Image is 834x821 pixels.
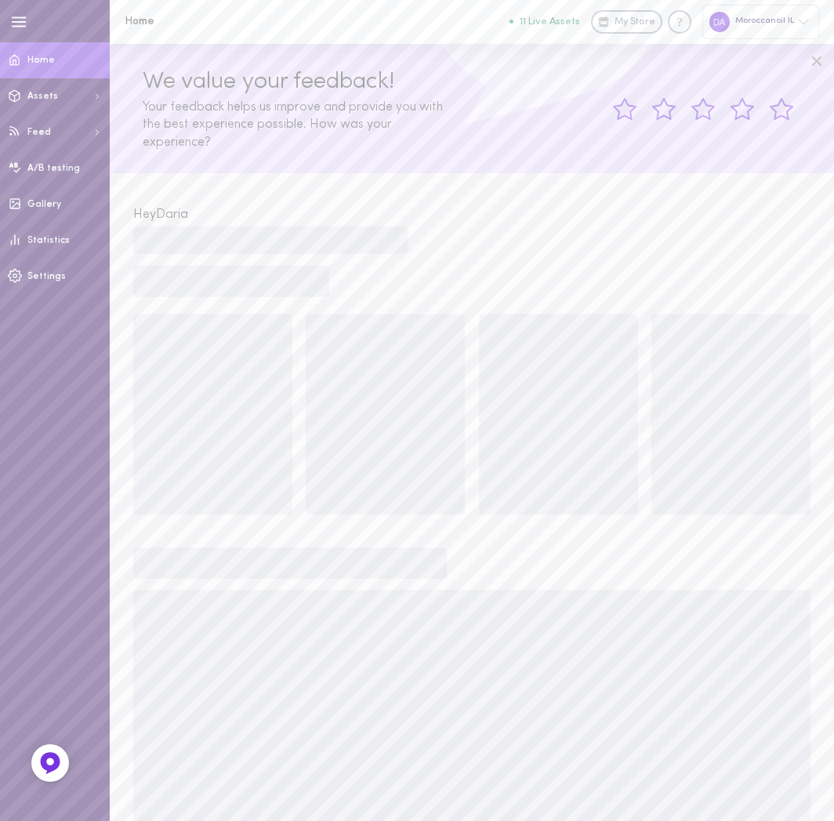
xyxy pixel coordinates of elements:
[27,92,58,101] span: Assets
[668,10,691,34] div: Knowledge center
[591,10,662,34] a: My Store
[125,16,383,27] h1: Home
[27,164,80,173] span: A/B testing
[38,751,62,775] img: Feedback Button
[27,200,61,209] span: Gallery
[509,16,591,27] a: 11 Live Assets
[509,16,580,27] button: 11 Live Assets
[27,128,51,137] span: Feed
[615,16,655,30] span: My Store
[143,70,394,94] span: We value your feedback!
[27,236,70,245] span: Statistics
[27,56,55,65] span: Home
[27,272,66,281] span: Settings
[702,5,819,38] div: Moroccanoil IL
[133,208,188,221] span: Hey Daria
[143,101,443,149] span: Your feedback helps us improve and provide you with the best experience possible. How was your ex...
